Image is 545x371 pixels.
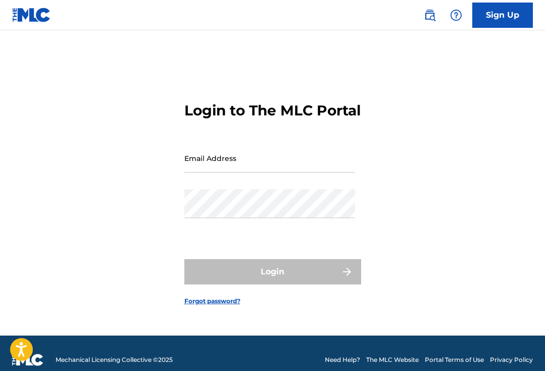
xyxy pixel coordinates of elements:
img: help [450,9,462,21]
a: Forgot password? [184,297,240,306]
div: Help [446,5,466,25]
span: Mechanical Licensing Collective © 2025 [56,355,173,364]
a: Need Help? [325,355,360,364]
a: Public Search [420,5,440,25]
img: logo [12,354,43,366]
img: MLC Logo [12,8,51,22]
a: The MLC Website [366,355,419,364]
h3: Login to The MLC Portal [184,102,361,119]
a: Privacy Policy [490,355,533,364]
a: Sign Up [472,3,533,28]
a: Portal Terms of Use [425,355,484,364]
img: search [424,9,436,21]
